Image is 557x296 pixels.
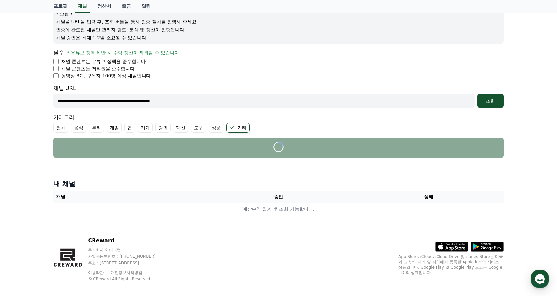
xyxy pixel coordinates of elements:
[53,203,504,215] td: 예상수익 집계 후 조회 가능합니다.
[56,34,501,41] p: 채널 승인은 최대 1-2일 소요될 수 있습니다.
[43,209,85,225] a: 대화
[354,191,504,203] th: 상태
[71,123,86,133] label: 음식
[67,50,181,55] span: * 유튜브 정책 위반 시 수익 정산이 제외될 수 있습니다.
[53,113,504,133] div: 카테고리
[203,191,354,203] th: 승인
[56,18,501,25] p: 채널을 URL을 입력 후, 조회 버튼을 통해 인증 절차를 진행해 주세요.
[111,270,142,275] a: 개인정보처리방침
[53,84,504,108] div: 채널 URL
[53,179,504,188] h4: 내 채널
[477,94,504,108] button: 조회
[88,247,168,252] p: 주식회사 와이피랩
[85,209,126,225] a: 설정
[88,254,168,259] p: 사업자등록번호 : [PHONE_NUMBER]
[173,123,188,133] label: 패션
[88,276,168,281] p: © CReward All Rights Reserved.
[61,73,152,79] p: 동영상 3개, 구독자 100명 이상 채널입니다.
[398,254,504,275] p: App Store, iCloud, iCloud Drive 및 iTunes Store는 미국과 그 밖의 나라 및 지역에서 등록된 Apple Inc.의 서비스 상표입니다. Goo...
[88,270,109,275] a: 이용약관
[53,49,64,56] span: 필수
[138,123,153,133] label: 기기
[480,98,501,104] div: 조회
[60,219,68,224] span: 대화
[155,123,171,133] label: 강의
[61,58,147,65] p: 채널 콘텐츠는 유튜브 정책을 준수합니다.
[56,26,501,33] p: 인증이 완료된 채널만 관리자 검토, 분석 및 정산이 진행됩니다.
[2,209,43,225] a: 홈
[191,123,206,133] label: 도구
[53,123,68,133] label: 전체
[124,123,135,133] label: 앱
[88,237,168,245] p: CReward
[209,123,224,133] label: 상품
[88,260,168,266] p: 주소 : [STREET_ADDRESS]
[107,123,122,133] label: 게임
[89,123,104,133] label: 뷰티
[102,219,110,224] span: 설정
[21,219,25,224] span: 홈
[226,123,250,133] label: 기타
[61,65,136,72] p: 채널 콘텐츠는 저작권을 준수합니다.
[53,191,203,203] th: 채널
